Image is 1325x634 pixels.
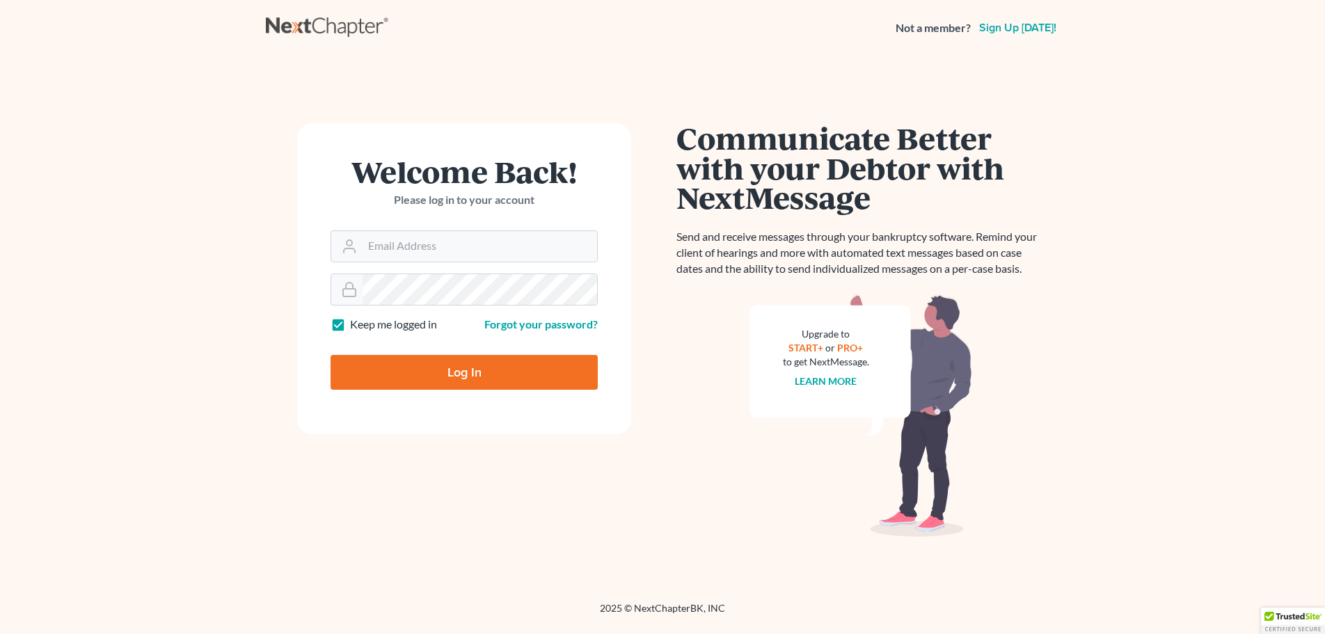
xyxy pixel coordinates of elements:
[783,327,869,341] div: Upgrade to
[484,317,598,331] a: Forgot your password?
[789,342,824,354] a: START+
[896,20,971,36] strong: Not a member?
[266,601,1059,626] div: 2025 © NextChapterBK, INC
[976,22,1059,33] a: Sign up [DATE]!
[363,231,597,262] input: Email Address
[331,355,598,390] input: Log In
[749,294,972,537] img: nextmessage_bg-59042aed3d76b12b5cd301f8e5b87938c9018125f34e5fa2b7a6b67550977c72.svg
[676,123,1045,212] h1: Communicate Better with your Debtor with NextMessage
[838,342,864,354] a: PRO+
[350,317,437,333] label: Keep me logged in
[795,375,857,387] a: Learn more
[331,157,598,187] h1: Welcome Back!
[783,355,869,369] div: to get NextMessage.
[1261,608,1325,634] div: TrustedSite Certified
[826,342,836,354] span: or
[676,229,1045,277] p: Send and receive messages through your bankruptcy software. Remind your client of hearings and mo...
[331,192,598,208] p: Please log in to your account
